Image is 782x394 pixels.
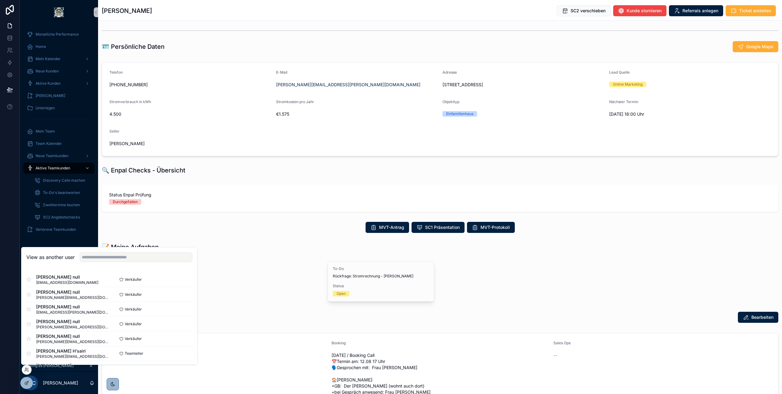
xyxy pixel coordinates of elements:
span: Discovery Calls machen [43,178,85,183]
img: App logo [54,7,64,17]
span: Verkäufer [125,292,142,297]
span: Home [36,44,46,49]
span: [PERSON_NAME][EMAIL_ADDRESS][DOMAIN_NAME] [36,325,109,330]
button: Ticket erstellen [726,5,776,16]
div: Durchgefallen [113,199,138,205]
span: Verkäufer [125,307,142,312]
span: -- [553,352,557,358]
a: Aktive Teamkunden [23,163,94,174]
span: [PERSON_NAME][EMAIL_ADDRESS][DOMAIN_NAME] [36,295,109,300]
a: Discovery Calls machen [31,175,94,186]
span: €1.575 [276,111,438,117]
span: Seller [109,129,120,133]
a: Home [23,41,94,52]
span: MVT-Protokoll [480,224,510,230]
span: E-Mail [276,70,287,75]
span: Aktive Kunden [36,81,61,86]
span: Stromkosten pro Jahr [276,99,314,104]
span: Status Enpal Prüfung [109,192,771,198]
span: [PERSON_NAME][EMAIL_ADDRESS][DOMAIN_NAME] [36,339,109,344]
a: To-DoRückfrage: Stromrechnung - [PERSON_NAME]StatusOpen [328,261,434,302]
button: Kunde stornieren [613,5,666,16]
span: SC2 verschieben [571,8,605,14]
span: Team Kalender [36,141,62,146]
span: Verkäufer [125,277,142,282]
button: Google Maps [733,41,778,52]
span: [PERSON_NAME] null [36,333,109,339]
h2: View as another user [26,253,75,261]
span: [PERSON_NAME] null [36,319,109,325]
span: To-Do [333,266,429,271]
button: Bearbeiten [738,312,778,323]
span: [PERSON_NAME] null [36,274,98,280]
span: Hat Angst vor der Boni [109,352,327,358]
span: Verlorene Teamkunden [36,227,76,232]
h1: 🔍 Enpal Checks - Übersicht [102,166,185,175]
span: [EMAIL_ADDRESS][PERSON_NAME][DOMAIN_NAME] [36,310,109,315]
span: Adresse [442,70,457,75]
button: SC1 Präsentation [412,222,465,233]
span: Verkäufer [125,322,142,326]
h1: 🪪 Persönliche Daten [102,42,165,51]
span: Ticket erstellen [739,8,771,14]
a: To-Do's beantworten [31,187,94,198]
span: [STREET_ADDRESS] [442,82,604,88]
span: [PHONE_NUMBER] [109,82,271,88]
span: Neue Kunden [36,69,59,74]
a: Team Kalender [23,138,94,149]
span: Neue Teamkunden [36,153,68,158]
span: Telefon [109,70,123,75]
span: Kunde stornieren [627,8,662,14]
span: Lead Quelle [609,70,630,75]
span: [DATE] 18:00 Uhr [609,111,771,117]
span: Stromverbrauch in kWh [109,99,151,104]
a: Verlorene Teamkunden [23,224,94,235]
a: Aktive Kunden [23,78,94,89]
span: Objekttyp [442,99,459,104]
div: Einfamilienhaus [446,111,473,117]
a: SC2 Angebotschecks [31,212,94,223]
div: Open [336,291,346,296]
span: Google Maps [746,44,773,50]
span: 4.500 [109,111,271,117]
span: [PERSON_NAME] H'sairi [36,348,109,354]
a: Monatliche Performance [23,29,94,40]
span: Sales Ops [553,341,571,345]
p: [PERSON_NAME] [43,380,78,386]
span: Aktive Teamkunden [36,166,70,171]
span: [PERSON_NAME] [109,141,271,147]
a: Mein Kalender [23,53,94,64]
span: Mein Kalender [36,56,61,61]
span: Status [333,284,429,288]
span: [PERSON_NAME][EMAIL_ADDRESS][DOMAIN_NAME] [36,354,109,359]
span: Unterlagen [36,106,55,110]
button: Referrals anlegen [669,5,723,16]
button: SC2 verschieben [557,5,611,16]
span: To-Do's beantworten [43,190,80,195]
a: [PERSON_NAME][EMAIL_ADDRESS][PERSON_NAME][DOMAIN_NAME] [276,82,420,88]
span: [PERSON_NAME] [36,93,65,98]
a: [PERSON_NAME] [23,90,94,101]
span: Teamleiter [125,351,143,356]
a: Zweittermine buchen [31,199,94,211]
h1: 📝 Meine Aufgaben [102,243,159,251]
span: Nächster Termin [609,99,638,104]
span: Rückfrage: Stromrechnung - [PERSON_NAME] [333,274,429,279]
a: Unterlagen [23,102,94,114]
div: scrollable content [20,25,98,243]
span: [EMAIL_ADDRESS][DOMAIN_NAME] [36,280,98,285]
span: [PERSON_NAME] [36,363,109,369]
a: Mein Team [23,126,94,137]
span: Booking [332,341,346,345]
span: [PERSON_NAME] null [36,304,109,310]
span: SC1 Präsentation [425,224,460,230]
span: MVT-Antrag [379,224,404,230]
span: [PERSON_NAME] null [36,289,109,295]
div: Online Marketing [613,82,643,87]
span: Verkäufer [125,336,142,341]
span: Mein Team [36,129,55,134]
span: Bearbeiten [751,314,773,320]
span: SC2 Angebotschecks [43,215,80,220]
span: Monatliche Performance [36,32,79,37]
button: MVT-Protokoll [467,222,515,233]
